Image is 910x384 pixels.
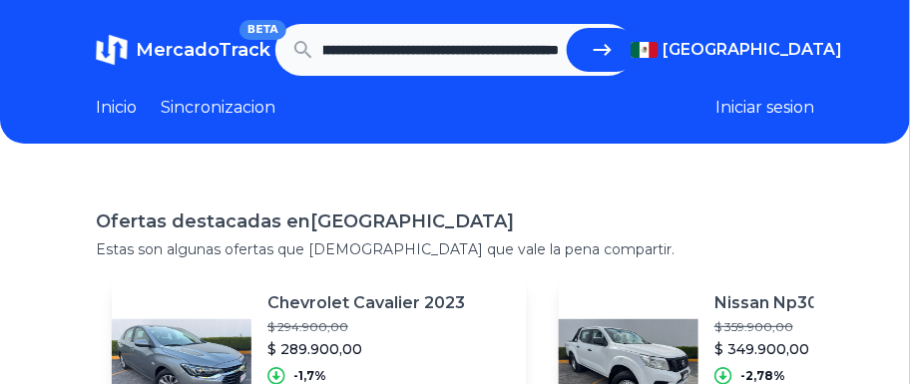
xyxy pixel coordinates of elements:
p: Nissan Np300 2020 [714,291,875,315]
button: [GEOGRAPHIC_DATA] [631,38,814,62]
p: $ 349.900,00 [714,339,875,359]
a: Sincronizacion [161,96,275,120]
p: Chevrolet Cavalier 2023 [267,291,465,315]
img: MercadoTrack [96,34,128,66]
h1: Ofertas destacadas en [GEOGRAPHIC_DATA] [96,207,814,235]
p: $ 289.900,00 [267,339,465,359]
p: -2,78% [740,368,785,384]
p: $ 359.900,00 [714,319,875,335]
span: [GEOGRAPHIC_DATA] [663,38,842,62]
p: Estas son algunas ofertas que [DEMOGRAPHIC_DATA] que vale la pena compartir. [96,239,814,259]
span: BETA [239,20,286,40]
span: MercadoTrack [136,39,270,61]
p: -1,7% [293,368,326,384]
a: Inicio [96,96,137,120]
button: Iniciar sesion [715,96,814,120]
a: MercadoTrackBETA [96,34,270,66]
img: Mexico [631,42,659,58]
p: $ 294.900,00 [267,319,465,335]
